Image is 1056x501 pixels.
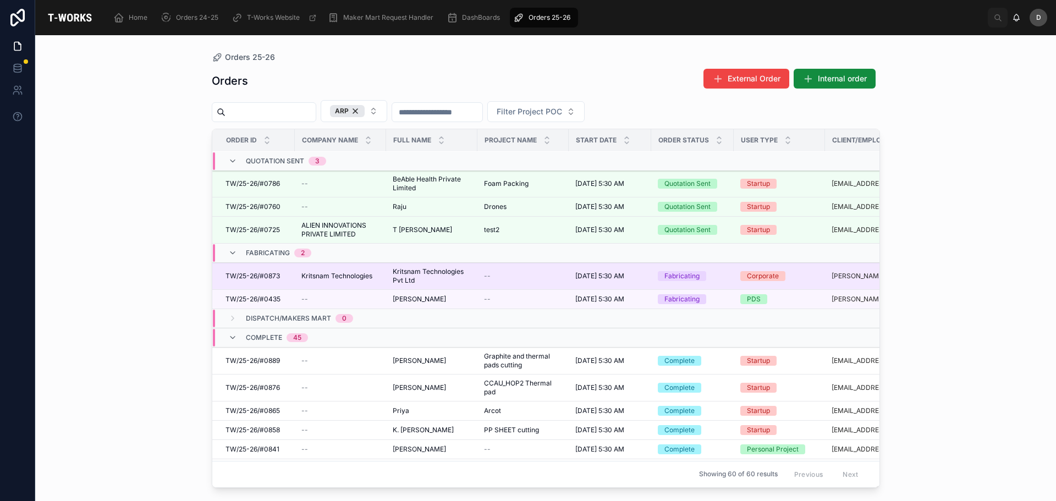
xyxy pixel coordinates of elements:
a: Drones [484,202,562,211]
div: Startup [747,406,770,416]
span: TW/25-26/#0858 [226,426,280,434]
a: test2 [484,225,562,234]
div: Startup [747,383,770,393]
a: [EMAIL_ADDRESS][DOMAIN_NAME] [832,426,930,434]
a: Complete [658,356,727,366]
span: -- [484,445,491,454]
button: Select Button [321,100,387,122]
a: TW/25-26/#0841 [226,445,288,454]
a: PDS [740,294,818,304]
a: [PERSON_NAME] [393,445,471,454]
a: -- [484,272,562,280]
div: Corporate [747,271,779,281]
a: Arcot [484,406,562,415]
button: Select Button [487,101,585,122]
a: ALIEN INNOVATIONS PRIVATE LIMITED [301,221,380,239]
span: test2 [484,225,499,234]
a: Startup [740,225,818,235]
a: Startup [740,202,818,212]
a: TW/25-26/#0865 [226,406,288,415]
span: -- [301,202,308,211]
span: Dispatch/Makers Mart [246,314,331,323]
a: -- [301,295,380,304]
a: Kritsnam Technologies Pvt Ltd [393,267,471,285]
a: Personal Project [740,444,818,454]
span: [DATE] 5:30 AM [575,272,624,280]
div: Startup [747,356,770,366]
span: Orders 25-26 [225,52,275,63]
span: DashBoards [462,13,500,22]
a: Fabricating [658,294,727,304]
a: Foam Packing [484,179,562,188]
span: [DATE] 5:30 AM [575,445,624,454]
a: [DATE] 5:30 AM [575,179,645,188]
span: [DATE] 5:30 AM [575,356,624,365]
button: External Order [703,69,789,89]
img: App logo [44,9,96,26]
a: [EMAIL_ADDRESS][DOMAIN_NAME] [832,179,930,188]
a: [DATE] 5:30 AM [575,295,645,304]
a: [DATE] 5:30 AM [575,202,645,211]
a: BeAble Health Private Limited [393,175,471,192]
a: [PERSON_NAME][EMAIL_ADDRESS][DOMAIN_NAME] [832,295,930,304]
span: Foam Packing [484,179,529,188]
a: CCAU_HOP2 Thermal pad [484,379,562,397]
span: [PERSON_NAME] [393,383,446,392]
div: Fabricating [664,271,700,281]
div: Quotation Sent [664,202,711,212]
span: [DATE] 5:30 AM [575,179,624,188]
span: [PERSON_NAME] [393,295,446,304]
span: External Order [728,73,780,84]
a: [EMAIL_ADDRESS][DOMAIN_NAME] [832,356,930,365]
a: Orders 24-25 [157,8,226,27]
span: TW/25-26/#0435 [226,295,280,304]
span: Priya [393,406,409,415]
span: [DATE] 5:30 AM [575,225,624,234]
a: [DATE] 5:30 AM [575,426,645,434]
a: -- [301,202,380,211]
a: Startup [740,406,818,416]
span: Order ID [226,136,257,145]
span: Order Status [658,136,709,145]
a: Quotation Sent [658,202,727,212]
div: Complete [664,383,695,393]
button: Unselect ARP [330,105,365,117]
div: Startup [747,425,770,435]
a: Corporate [740,271,818,281]
a: -- [484,295,562,304]
a: PP SHEET cutting [484,426,562,434]
a: [EMAIL_ADDRESS][DOMAIN_NAME] [832,383,930,392]
a: TW/25-26/#0858 [226,426,288,434]
a: Complete [658,444,727,454]
a: [PERSON_NAME] [393,295,471,304]
a: T [PERSON_NAME] [393,225,471,234]
a: [PERSON_NAME][EMAIL_ADDRESS][DOMAIN_NAME] [832,272,930,280]
a: [EMAIL_ADDRESS][DOMAIN_NAME] [832,445,930,454]
a: -- [301,179,380,188]
span: -- [301,426,308,434]
div: Personal Project [747,444,799,454]
a: [EMAIL_ADDRESS][DOMAIN_NAME] [832,202,930,211]
a: TW/25-26/#0876 [226,383,288,392]
span: Fabricating [246,249,290,257]
span: Kritsnam Technologies [301,272,372,280]
span: [PERSON_NAME] [393,445,446,454]
span: Project Name [485,136,537,145]
div: 45 [293,333,301,342]
a: TW/25-26/#0435 [226,295,288,304]
a: Quotation Sent [658,179,727,189]
a: Graphite and thermal pads cutting [484,352,562,370]
span: -- [301,445,308,454]
span: Home [129,13,147,22]
span: TW/25-26/#0873 [226,272,280,280]
a: [DATE] 5:30 AM [575,383,645,392]
a: T-Works Website [228,8,322,27]
a: -- [484,445,562,454]
span: Drones [484,202,507,211]
span: -- [484,272,491,280]
span: T-Works Website [247,13,300,22]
